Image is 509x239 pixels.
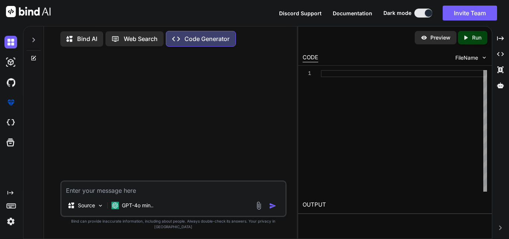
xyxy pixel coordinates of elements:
[122,202,154,209] p: GPT-4o min..
[4,116,17,129] img: cloudideIcon
[4,96,17,109] img: premium
[279,10,322,16] span: Discord Support
[303,70,311,77] div: 1
[184,34,230,43] p: Code Generator
[421,34,427,41] img: preview
[455,54,478,62] span: FileName
[333,9,372,17] button: Documentation
[255,201,263,210] img: attachment
[77,34,97,43] p: Bind AI
[269,202,276,210] img: icon
[78,202,95,209] p: Source
[298,196,492,214] h2: OUTPUT
[4,36,17,48] img: darkChat
[4,56,17,69] img: darkAi-studio
[97,202,104,209] img: Pick Models
[124,34,158,43] p: Web Search
[481,54,487,61] img: chevron down
[383,9,411,17] span: Dark mode
[4,215,17,228] img: settings
[60,218,287,230] p: Bind can provide inaccurate information, including about people. Always double-check its answers....
[443,6,497,21] button: Invite Team
[430,34,450,41] p: Preview
[111,202,119,209] img: GPT-4o mini
[472,34,481,41] p: Run
[303,53,318,62] div: CODE
[6,6,51,17] img: Bind AI
[333,10,372,16] span: Documentation
[279,9,322,17] button: Discord Support
[4,76,17,89] img: githubDark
